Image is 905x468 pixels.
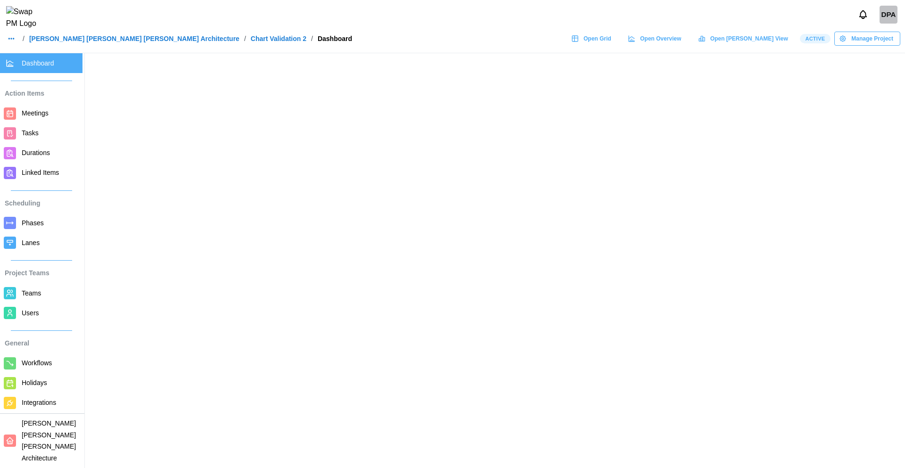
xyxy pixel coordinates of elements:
span: [PERSON_NAME] [PERSON_NAME] [PERSON_NAME] Architecture [22,419,76,462]
div: / [311,35,313,42]
span: Users [22,309,39,317]
span: Manage Project [851,32,893,45]
a: Open Grid [567,32,618,46]
a: Chart Validation 2 [251,35,306,42]
span: Open Overview [640,32,681,45]
img: Swap PM Logo [6,6,44,30]
a: Open [PERSON_NAME] View [693,32,795,46]
a: [PERSON_NAME] [PERSON_NAME] [PERSON_NAME] Architecture [29,35,239,42]
span: Lanes [22,239,40,246]
span: Linked Items [22,169,59,176]
button: Notifications [855,7,871,23]
span: Open Grid [584,32,611,45]
span: Meetings [22,109,49,117]
button: Manage Project [834,32,900,46]
span: Dashboard [22,59,54,67]
span: Tasks [22,129,39,137]
span: Holidays [22,379,47,386]
div: / [23,35,25,42]
span: Workflows [22,359,52,367]
a: Open Overview [623,32,689,46]
div: Dashboard [318,35,352,42]
div: / [244,35,246,42]
span: Integrations [22,399,56,406]
span: Active [805,34,825,43]
span: Durations [22,149,50,156]
span: Teams [22,289,41,297]
div: DPA [880,6,897,24]
a: Daud Platform admin [880,6,897,24]
span: Phases [22,219,44,227]
span: Open [PERSON_NAME] View [710,32,788,45]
